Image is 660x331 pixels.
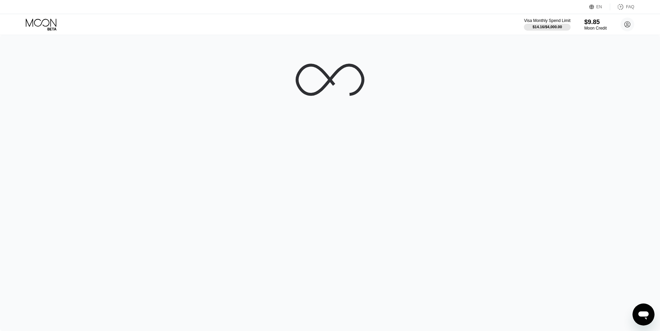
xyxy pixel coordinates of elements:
[584,26,607,31] div: Moon Credit
[524,18,570,23] div: Visa Monthly Spend Limit
[596,4,602,9] div: EN
[589,3,610,10] div: EN
[584,19,607,26] div: $9.85
[632,304,654,326] iframe: Button to launch messaging window
[524,18,570,31] div: Visa Monthly Spend Limit$14.16/$4,000.00
[532,25,562,29] div: $14.16 / $4,000.00
[610,3,634,10] div: FAQ
[626,4,634,9] div: FAQ
[584,19,607,31] div: $9.85Moon Credit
